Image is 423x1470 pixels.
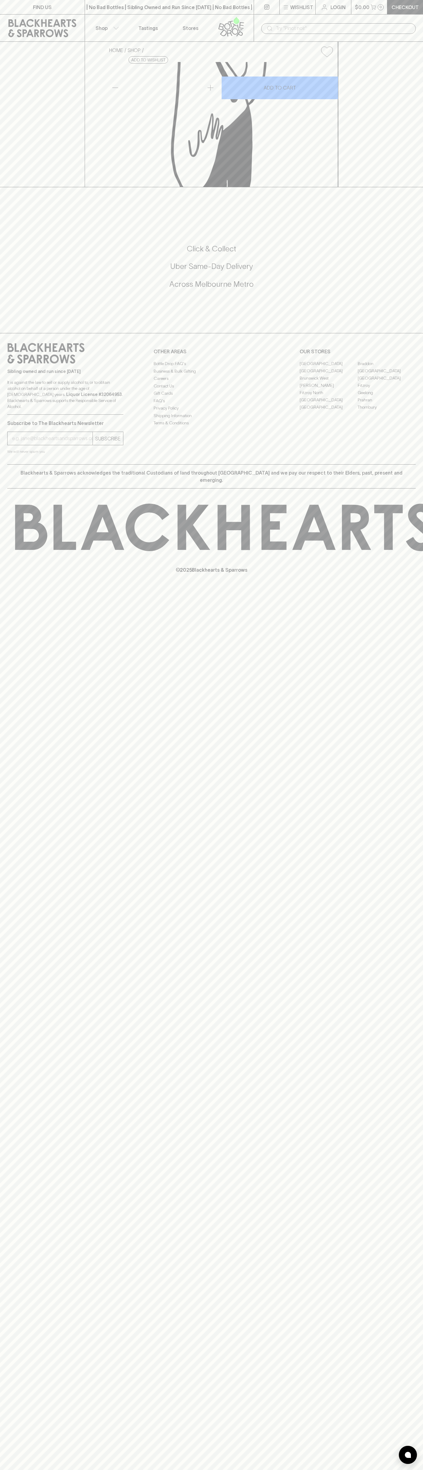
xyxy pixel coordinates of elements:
[109,47,123,53] a: HOME
[85,15,127,41] button: Shop
[222,77,338,99] button: ADD TO CART
[33,4,52,11] p: FIND US
[154,397,270,404] a: FAQ's
[300,382,358,389] a: [PERSON_NAME]
[66,392,122,397] strong: Liquor License #32064953
[7,279,416,289] h5: Across Melbourne Metro
[379,5,382,9] p: 0
[154,348,270,355] p: OTHER AREAS
[405,1452,411,1458] img: bubble-icon
[290,4,313,11] p: Wishlist
[330,4,346,11] p: Login
[7,379,123,410] p: It is against the law to sell or supply alcohol to, or to obtain alcohol on behalf of a person un...
[96,24,108,32] p: Shop
[154,382,270,390] a: Contact Us
[12,469,411,484] p: Blackhearts & Sparrows acknowledges the traditional Custodians of land throughout [GEOGRAPHIC_DAT...
[300,367,358,374] a: [GEOGRAPHIC_DATA]
[154,375,270,382] a: Careers
[358,360,416,367] a: Braddon
[154,412,270,419] a: Shipping Information
[154,390,270,397] a: Gift Cards
[7,220,416,321] div: Call to action block
[300,348,416,355] p: OUR STORES
[358,403,416,411] a: Thornbury
[138,24,158,32] p: Tastings
[300,389,358,396] a: Fitzroy North
[358,389,416,396] a: Geelong
[154,367,270,375] a: Business & Bulk Gifting
[127,15,169,41] a: Tastings
[358,367,416,374] a: [GEOGRAPHIC_DATA]
[358,396,416,403] a: Prahran
[300,396,358,403] a: [GEOGRAPHIC_DATA]
[300,403,358,411] a: [GEOGRAPHIC_DATA]
[104,62,338,187] img: Hop Nation Fruit Enhanced Hazy IPA 440ml
[7,261,416,271] h5: Uber Same-Day Delivery
[300,360,358,367] a: [GEOGRAPHIC_DATA]
[93,432,123,445] button: SUBSCRIBE
[154,420,270,427] a: Terms & Conditions
[7,244,416,254] h5: Click & Collect
[7,420,123,427] p: Subscribe to The Blackhearts Newsletter
[276,24,411,33] input: Try "Pinot noir"
[128,47,141,53] a: SHOP
[319,44,335,60] button: Add to wishlist
[300,374,358,382] a: Brunswick West
[183,24,198,32] p: Stores
[392,4,419,11] p: Checkout
[95,435,121,442] p: SUBSCRIBE
[154,360,270,367] a: Bottle Drop FAQ's
[7,449,123,455] p: We will never spam you
[358,382,416,389] a: Fitzroy
[355,4,369,11] p: $0.00
[7,368,123,374] p: Sibling owned and run since [DATE]
[264,84,296,91] p: ADD TO CART
[12,434,93,443] input: e.g. jane@blackheartsandsparrows.com.au
[169,15,212,41] a: Stores
[129,56,168,64] button: Add to wishlist
[154,405,270,412] a: Privacy Policy
[358,374,416,382] a: [GEOGRAPHIC_DATA]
